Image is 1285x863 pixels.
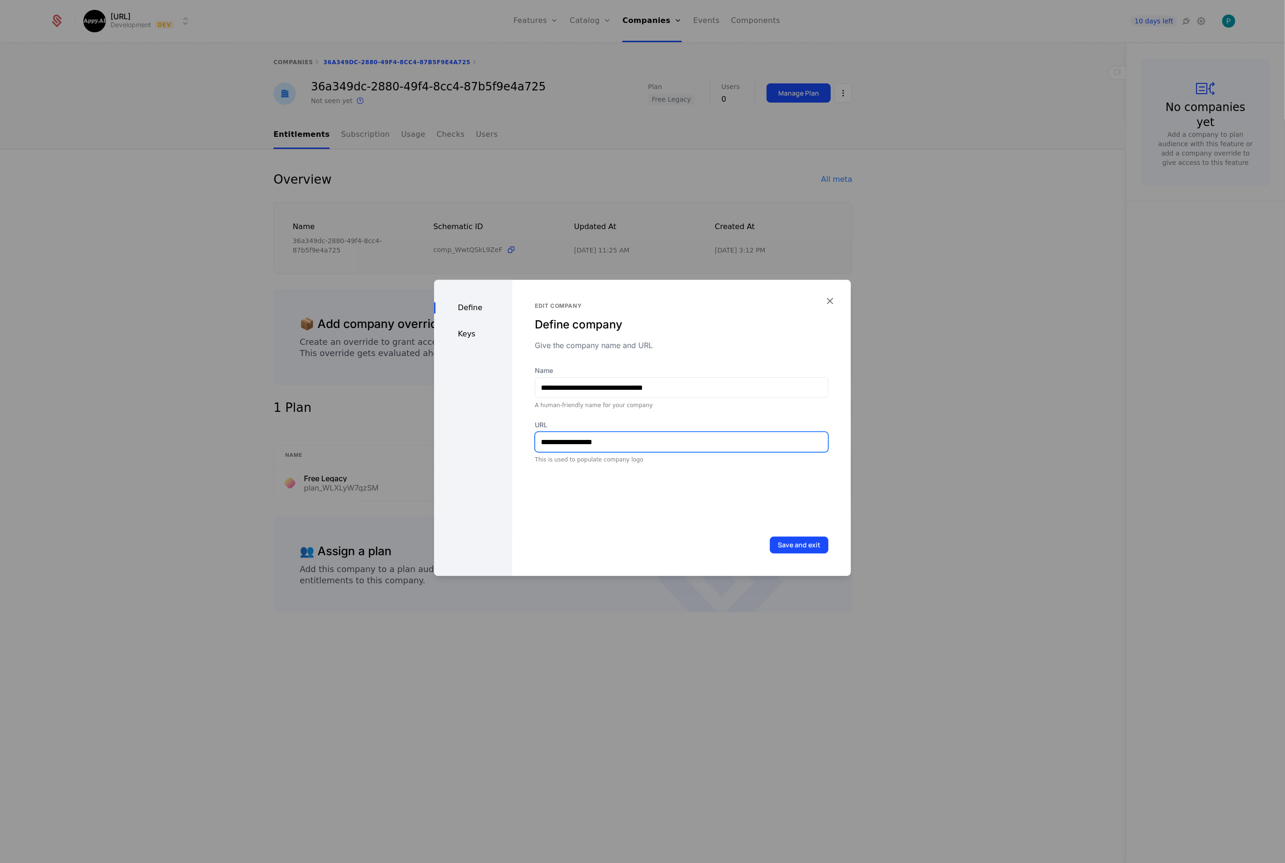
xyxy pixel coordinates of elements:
div: This is used to populate company logo [535,456,828,463]
div: Define [434,302,512,313]
div: Edit company [535,302,828,310]
div: Give the company name and URL [535,340,828,351]
div: Define company [535,317,828,332]
label: Name [535,366,828,375]
label: URL [535,420,828,430]
div: Keys [434,328,512,340]
div: A human-friendly name for your company [535,402,828,409]
button: Save and exit [770,536,828,553]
